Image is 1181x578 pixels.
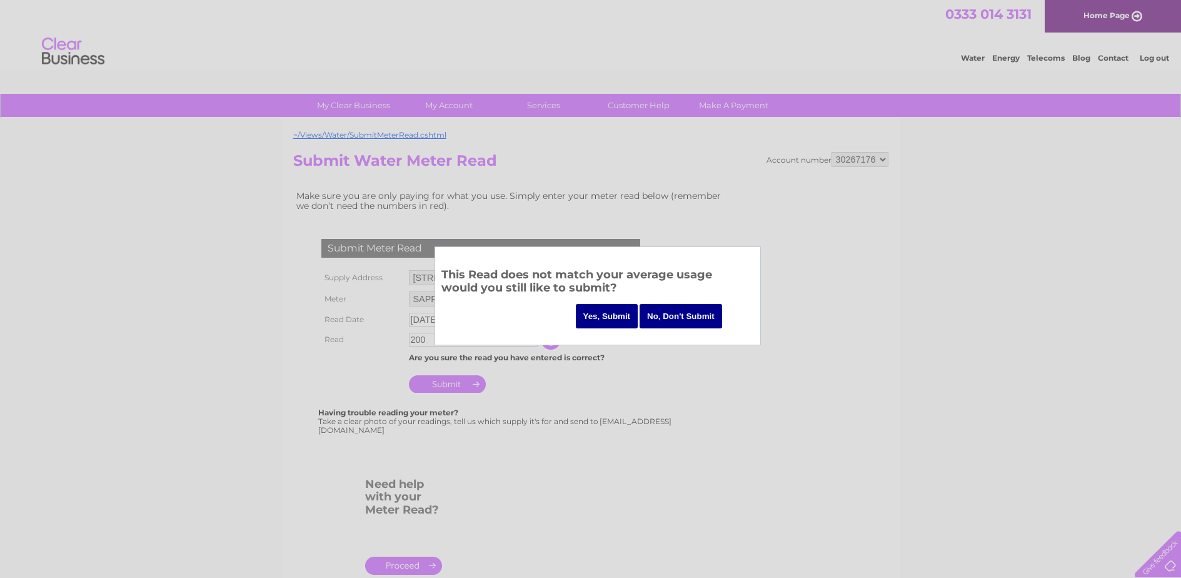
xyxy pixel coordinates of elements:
a: Telecoms [1027,53,1065,63]
h3: This Read does not match your average usage would you still like to submit? [441,266,754,300]
a: Energy [992,53,1020,63]
a: Log out [1140,53,1169,63]
input: Yes, Submit [576,304,638,328]
a: Water [961,53,985,63]
a: 0333 014 3131 [945,6,1032,22]
input: No, Don't Submit [640,304,722,328]
img: logo.png [41,33,105,71]
a: Blog [1072,53,1090,63]
div: Clear Business is a trading name of Verastar Limited (registered in [GEOGRAPHIC_DATA] No. 3667643... [296,7,887,61]
a: Contact [1098,53,1128,63]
